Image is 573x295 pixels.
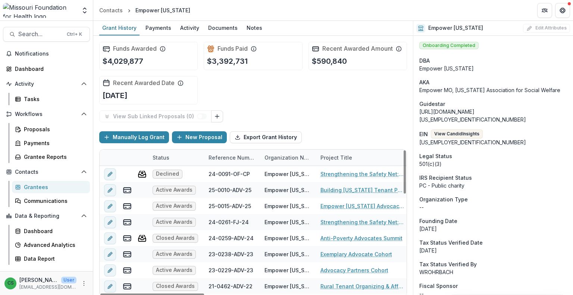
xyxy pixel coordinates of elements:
a: Building [US_STATE] Tenant Power & Infrastructure [320,186,405,194]
a: Activity [177,21,202,35]
button: edit [104,184,116,196]
div: Organization Name [260,150,316,166]
a: Advanced Analytics [12,239,90,251]
span: Search... [18,31,62,38]
div: Status [148,154,174,161]
h2: Recent Awarded Date [113,79,175,87]
p: [PERSON_NAME] [19,276,58,284]
div: Empower [US_STATE] [135,6,190,14]
h2: Empower [US_STATE] [428,25,483,31]
div: Activity [177,22,202,33]
div: Status [148,150,204,166]
div: PC - Public charity [419,182,567,189]
div: 24-0091-OF-CP [209,170,250,178]
button: Manually Log Grant [99,131,169,143]
p: $4,029,877 [103,56,143,67]
span: Declined [156,171,179,177]
a: Grantee Reports [12,151,90,163]
p: -- [419,203,567,211]
span: Tax Status Verified By [419,260,477,268]
a: Payments [143,21,174,35]
button: Link Grants [211,110,223,122]
div: 23-0238-ADV-23 [209,250,253,258]
button: edit [104,264,116,276]
div: Reference Number [204,150,260,166]
button: Notifications [3,48,90,60]
button: New Proposal [172,131,227,143]
div: Dashboard [15,65,84,73]
div: Organization Name [260,154,316,161]
div: Grantee Reports [24,153,84,161]
div: Empower [US_STATE] [264,218,311,226]
button: edit [104,232,116,244]
div: Empower [US_STATE] [264,266,311,274]
div: Notes [244,22,265,33]
span: Tax Status Verified Date [419,239,483,247]
p: WROHRBACH [419,268,567,276]
a: Rural Tenant Organizing & Affordable Housing Coalition Expansion [320,282,405,290]
span: Active Awards [156,203,192,209]
span: Guidestar [419,100,445,108]
button: Get Help [555,3,570,18]
a: Strengthening the Safety Net: Increasing Food Security Among Seniors [320,170,405,178]
a: Notes [244,21,265,35]
button: Search... [3,27,90,42]
a: Dashboard [3,63,90,75]
div: Proposals [24,125,84,133]
button: Open Data & Reporting [3,210,90,222]
div: Reference Number [204,154,260,161]
p: [DATE] [103,90,128,101]
div: Tasks [24,95,84,103]
button: Open entity switcher [79,3,90,18]
span: Activity [15,81,78,87]
div: Communications [24,197,84,205]
button: More [79,279,88,288]
div: 23-0229-ADV-23 [209,266,253,274]
span: Fiscal Sponsor [419,282,458,290]
p: $590,840 [312,56,347,67]
div: 21-0462-ADV-22 [209,282,253,290]
a: Dashboard [12,225,90,237]
p: [EMAIL_ADDRESS][DOMAIN_NAME] [19,284,76,291]
div: Chase Shiflet [7,281,14,286]
div: Payments [143,22,174,33]
a: Payments [12,137,90,149]
button: view-payments [123,234,132,243]
a: Empower [US_STATE] Advocacy Accelerator / Advocacy Partners Program [320,202,405,210]
span: Data & Reporting [15,213,78,219]
p: $3,392,731 [207,56,248,67]
button: View CandidInsights [431,129,483,138]
div: 25-0010-ADV-25 [209,186,251,194]
div: Empower [US_STATE] [419,65,567,72]
span: AKA [419,78,429,86]
div: Project Title [316,154,357,161]
span: Active Awards [156,187,192,193]
button: edit [104,280,116,292]
div: Project Title [316,150,409,166]
span: Active Awards [156,219,192,225]
span: Notifications [15,51,87,57]
p: View Sub Linked Proposals ( 0 ) [113,113,197,120]
div: Data Report [24,255,84,263]
div: 24-0259-ADV-24 [209,234,254,242]
p: Empower MO, [US_STATE] Association for Social Welfare [419,86,567,94]
div: [US_EMPLOYER_IDENTIFICATION_NUMBER] [419,138,567,146]
div: [DATE] [419,225,567,233]
div: 24-0261-FJ-24 [209,218,249,226]
span: IRS Recipient Status [419,174,472,182]
button: view-payments [123,218,132,227]
p: User [61,277,76,283]
button: edit [104,200,116,212]
span: Contacts [15,169,78,175]
button: Export Grant History [230,131,302,143]
span: Active Awards [156,251,192,257]
button: view-payments [123,282,132,291]
button: edit [104,168,116,180]
div: Empower [US_STATE] [264,282,311,290]
div: Empower [US_STATE] [264,234,311,242]
div: Empower [US_STATE] [264,202,311,210]
button: Edit Attributes [523,24,570,33]
span: Closed Awards [156,283,195,289]
a: Communications [12,195,90,207]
